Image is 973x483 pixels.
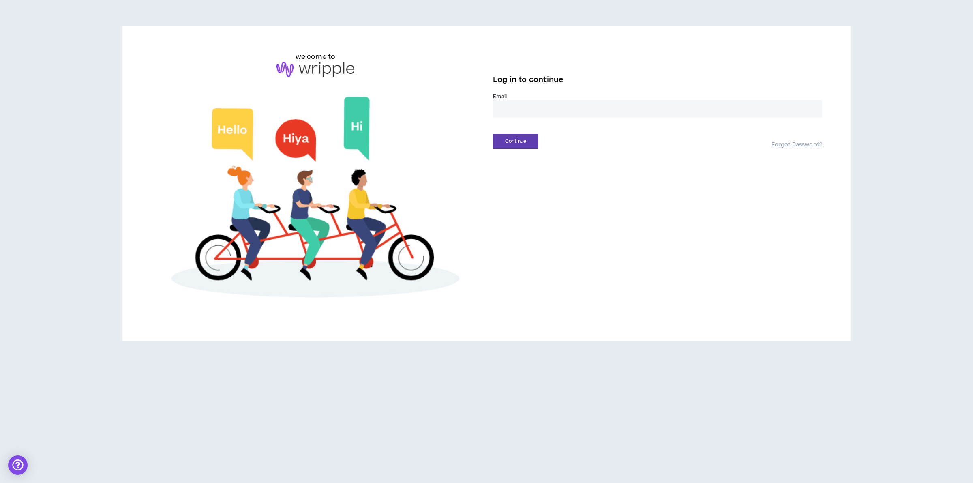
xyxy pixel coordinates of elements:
[772,141,822,149] a: Forgot Password?
[493,134,538,149] button: Continue
[493,75,564,85] span: Log in to continue
[296,52,336,62] h6: welcome to
[493,93,822,100] label: Email
[276,62,354,77] img: logo-brand.png
[8,455,28,475] div: Open Intercom Messenger
[151,85,480,315] img: Welcome to Wripple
